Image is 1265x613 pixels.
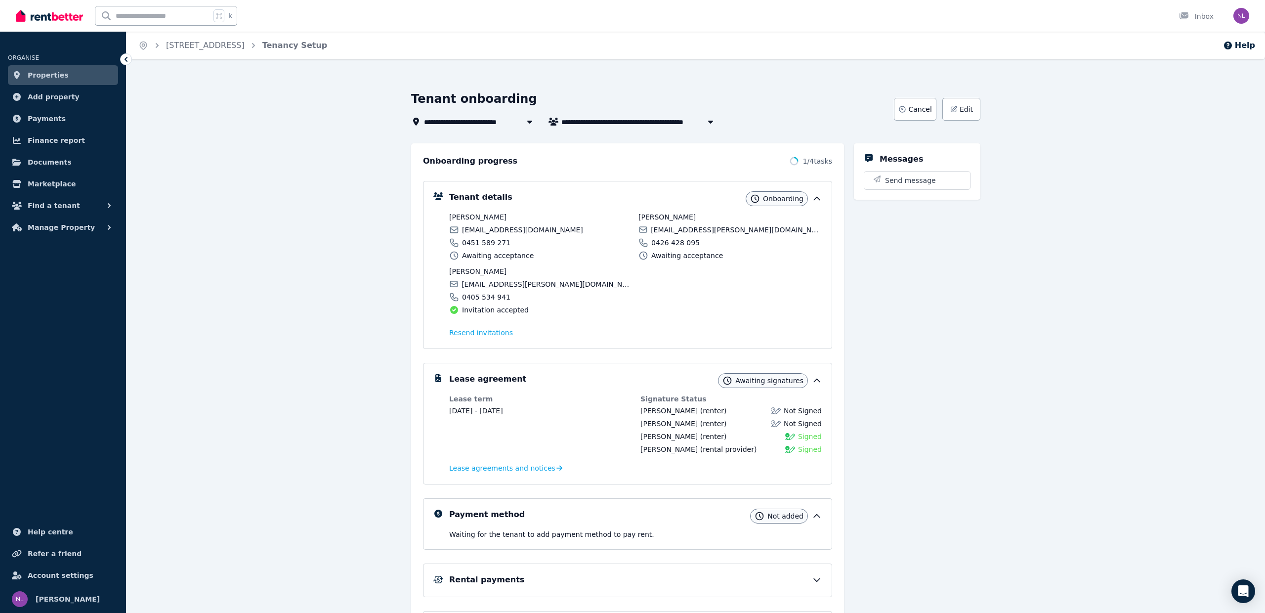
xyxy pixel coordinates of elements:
span: Tenancy Setup [262,40,328,51]
span: Awaiting acceptance [651,251,723,261]
span: Awaiting acceptance [462,251,534,261]
span: [EMAIL_ADDRESS][DOMAIN_NAME] [462,225,583,235]
span: [PERSON_NAME] [36,593,100,605]
span: [PERSON_NAME] [638,212,822,222]
span: Not Signed [784,406,822,416]
dt: Signature Status [640,394,822,404]
a: Documents [8,152,118,172]
a: Lease agreements and notices [449,463,562,473]
span: 0405 534 941 [462,292,510,302]
span: Account settings [28,569,93,581]
h5: Lease agreement [449,373,526,385]
span: 0451 589 271 [462,238,510,248]
span: k [228,12,232,20]
span: Cancel [908,104,931,114]
img: RentBetter [16,8,83,23]
span: Not Signed [784,419,822,429]
img: Lease not signed [771,419,781,429]
span: Add property [28,91,80,103]
a: Properties [8,65,118,85]
span: Signed [798,444,822,454]
a: Add property [8,87,118,107]
span: Refer a friend [28,548,82,560]
a: Account settings [8,566,118,585]
a: Payments [8,109,118,129]
span: [PERSON_NAME] [449,266,632,276]
span: Edit [960,104,973,114]
dd: [DATE] - [DATE] [449,406,631,416]
span: [PERSON_NAME] [640,433,698,440]
span: Onboarding [763,194,803,204]
div: (renter) [640,432,726,441]
span: 0426 428 095 [651,238,700,248]
span: Help centre [28,526,73,538]
dt: Lease term [449,394,631,404]
a: [STREET_ADDRESS] [166,41,245,50]
span: [EMAIL_ADDRESS][PERSON_NAME][DOMAIN_NAME] [462,279,632,289]
span: [PERSON_NAME] [640,407,698,415]
img: Signed Lease [785,444,795,454]
span: Properties [28,69,69,81]
span: ORGANISE [8,54,39,61]
span: Not added [767,511,803,521]
span: Marketplace [28,178,76,190]
div: (renter) [640,406,726,416]
h5: Messages [880,153,923,165]
span: [PERSON_NAME] [640,445,698,453]
button: Resend invitations [449,328,513,338]
h1: Tenant onboarding [411,91,537,107]
button: Send message [864,172,970,189]
button: Cancel [894,98,936,121]
button: Manage Property [8,218,118,237]
img: Lease not signed [771,406,781,416]
span: Documents [28,156,72,168]
span: Finance report [28,134,85,146]
a: Refer a friend [8,544,118,564]
img: Nadia Lobova [12,591,28,607]
div: (renter) [640,419,726,429]
span: [PERSON_NAME] [449,212,632,222]
button: Edit [942,98,980,121]
span: Awaiting signatures [735,376,803,386]
span: [PERSON_NAME] [640,420,698,428]
span: 1 / 4 tasks [803,156,832,166]
div: (rental provider) [640,444,757,454]
span: Manage Property [28,221,95,233]
span: Resend invitation s [449,328,513,338]
img: Rental Payments [433,576,443,583]
h5: Rental payments [449,574,524,586]
span: Lease agreements and notices [449,463,555,473]
p: Waiting for the tenant to add payment method to pay rent . [449,529,822,539]
nav: Breadcrumb [126,32,339,59]
button: Find a tenant [8,196,118,216]
h2: Onboarding progress [423,155,517,167]
div: Open Intercom Messenger [1231,579,1255,603]
a: Help centre [8,522,118,542]
img: Signed Lease [785,432,795,441]
span: [EMAIL_ADDRESS][PERSON_NAME][DOMAIN_NAME] [651,225,822,235]
h5: Payment method [449,509,525,521]
h5: Tenant details [449,191,512,203]
img: Nadia Lobova [1233,8,1249,24]
span: Signed [798,432,822,441]
div: Inbox [1179,11,1214,21]
a: Finance report [8,131,118,150]
a: Marketplace [8,174,118,194]
span: Find a tenant [28,200,80,212]
span: Invitation accepted [462,305,529,315]
span: Payments [28,113,66,125]
button: Help [1223,40,1255,51]
span: Send message [885,175,936,185]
